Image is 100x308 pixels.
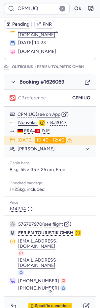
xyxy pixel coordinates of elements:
button: Ok [72,3,83,14]
p: Outbound • [12,64,84,70]
button: [PHONE_NUMBER] [18,285,59,291]
span: PNR [43,22,52,27]
div: Price [10,200,90,205]
span: FRA [24,128,33,134]
figure: 1L airline logo [10,95,16,101]
span: Pending [12,22,29,27]
span: [DOMAIN_NAME] [18,49,56,55]
button: PNR [34,20,54,29]
span: Booking # [19,79,64,85]
div: ( ) [17,111,90,117]
button: 1626069 [44,79,64,85]
span: DJE [42,128,50,134]
button: CPMIUQ [17,112,36,117]
div: [DATE], [17,137,72,143]
div: • [18,120,90,126]
span: FERIEN TOURISTIK GMBH [18,230,74,236]
span: 1×25kg, included [10,187,45,192]
span: €142.14 [10,206,33,212]
button: Pending [4,20,32,29]
div: [DATE] 14:23 [18,40,90,45]
button: [EMAIL_ADDRESS][DOMAIN_NAME] [18,239,90,249]
button: see on App [37,112,60,117]
time: 10:40 - 12:40 [35,137,66,143]
figure: BJ airline logo [10,120,16,126]
button: [EMAIL_ADDRESS][DOMAIN_NAME] [18,27,90,38]
p: 8 kg, 55 × 35 × 25 cm, Free [10,167,90,173]
div: Checked baggage [10,181,90,186]
button: 576797970 [18,222,42,227]
span: FERIEN TOURISTIK GMBH [36,64,84,70]
button: [PERSON_NAME] [17,146,90,152]
div: - [17,128,90,134]
div: Cabin bags [10,161,90,166]
input: PNR Reference [4,3,70,14]
button: [PHONE_NUMBER] [18,278,59,284]
button: CPMIUQ [72,95,90,101]
button: see flight [44,222,63,227]
button: [EMAIL_ADDRESS][DOMAIN_NAME] [18,258,90,268]
span: CP reference [18,95,46,101]
a: Nouvelair [18,120,38,126]
button: BJ2047 [50,120,67,125]
div: ( ) [18,221,90,227]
